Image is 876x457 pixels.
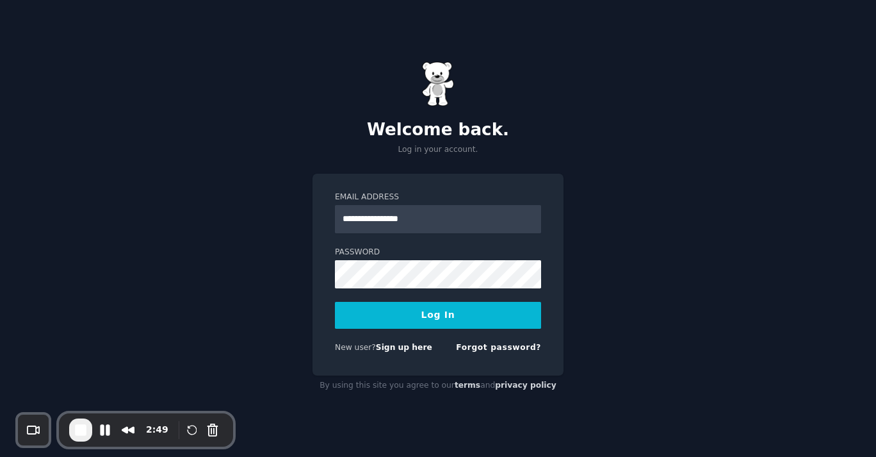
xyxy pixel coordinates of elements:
p: Log in your account. [312,144,564,156]
a: privacy policy [495,381,556,390]
a: Forgot password? [456,343,541,352]
button: Log In [335,302,541,329]
a: terms [455,381,480,390]
div: By using this site you agree to our and [312,376,564,396]
label: Email Address [335,192,541,203]
span: New user? [335,343,376,352]
h2: Welcome back. [312,120,564,140]
label: Password [335,247,541,258]
img: Gummy Bear [422,62,454,106]
a: Sign up here [376,343,432,352]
